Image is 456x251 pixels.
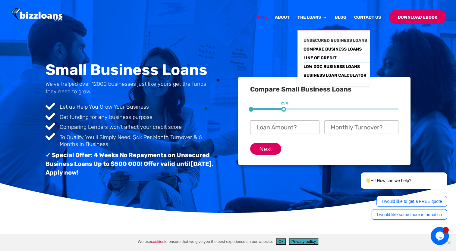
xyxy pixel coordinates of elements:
[255,15,267,29] a: Home
[389,10,446,24] a: Download Ebook
[46,80,218,98] h4: We’ve helped over 12000 businesses just like yours get the funds they need to grow.
[276,238,286,245] button: Ok
[324,120,398,134] input: Monthly Turnover?
[289,238,318,245] button: Privacy policy
[303,71,370,80] a: Business Loan Calculator
[303,36,370,45] a: Unsecured Business Loans
[10,8,63,22] img: Bizzloans New Zealand
[431,227,450,245] iframe: chat widget
[46,151,218,180] h3: ✓ Special Offer: 4 Weeks No Repayments on Unsecured Business Loans Up to $500 000! Offer valid un...
[250,86,398,96] h3: Compare Small Business Loans
[250,120,319,134] input: Loan Amount?
[354,15,381,29] a: Contact Us
[46,112,55,121] span: 
[46,132,55,141] span: 
[46,62,218,80] h1: Small Business Loans
[151,239,164,244] a: cookies
[46,122,55,131] span: 
[60,104,149,110] span: Let us Help You Grow Your Business
[303,63,370,71] a: Low Doc Business Loans
[341,118,450,224] iframe: chat widget
[297,15,327,29] a: The Loans
[60,134,202,147] span: To Qualify You'll Simply Need: $6k Per Month Turnover & 6 Months in Business
[303,45,370,54] a: Compare Business Loans
[60,124,182,130] span: Comparing Lenders won’t affect your credit score
[138,239,273,245] span: We use to ensure that we give you the best experience on our website.
[190,160,212,167] span: [DATE]
[281,101,288,106] span: 25%
[303,54,370,63] a: Line of Credit
[335,15,346,29] a: Blog
[275,15,290,29] a: About
[60,114,153,120] span: Get funding for any business purpose
[46,101,55,111] span: 
[250,143,281,155] input: Next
